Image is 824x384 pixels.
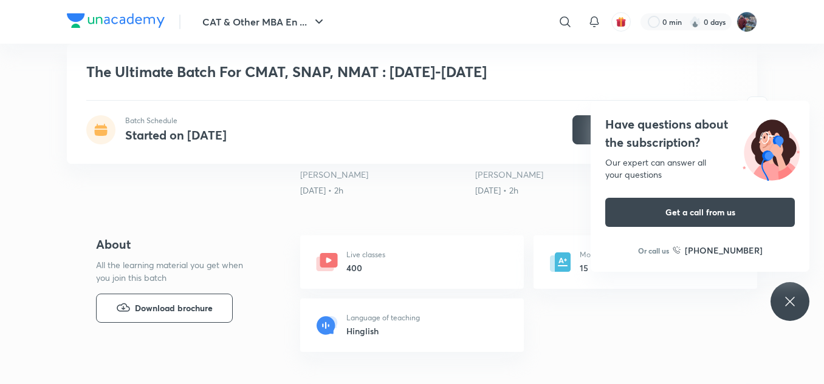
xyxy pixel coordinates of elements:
[346,325,420,337] h6: Hinglish
[475,184,640,197] div: 4th May • 2h
[605,157,795,181] div: Our expert can answer all your questions
[300,184,465,197] div: 6th Apr • 2h
[572,115,700,144] button: Get subscription
[689,16,701,28] img: streak
[475,169,640,181] div: Ronakkumar Shah
[346,261,385,274] h6: 400
[67,13,165,31] a: Company Logo
[580,249,615,260] p: Mock tests
[605,115,795,152] h4: Have questions about the subscription?
[685,244,763,257] h6: [PHONE_NUMBER]
[605,198,795,227] button: Get a call from us
[67,13,165,28] img: Company Logo
[475,169,543,180] a: [PERSON_NAME]
[125,115,227,126] p: Batch Schedule
[135,301,213,315] span: Download brochure
[346,312,420,323] p: Language of teaching
[96,294,233,323] button: Download brochure
[346,249,385,260] p: Live classes
[96,258,253,284] p: All the learning material you get when you join this batch
[673,244,763,257] a: [PHONE_NUMBER]
[195,10,334,34] button: CAT & Other MBA En ...
[736,12,757,32] img: Prashant saluja
[300,169,368,180] a: [PERSON_NAME]
[580,261,615,274] h6: 15
[638,245,669,256] p: Or call us
[300,169,465,181] div: Ronakkumar Shah
[616,16,627,27] img: avatar
[611,12,631,32] button: avatar
[125,127,227,143] h4: Started on [DATE]
[86,63,562,81] h1: The Ultimate Batch For CMAT, SNAP, NMAT : [DATE]-[DATE]
[733,115,809,181] img: ttu_illustration_new.svg
[96,235,261,254] h4: About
